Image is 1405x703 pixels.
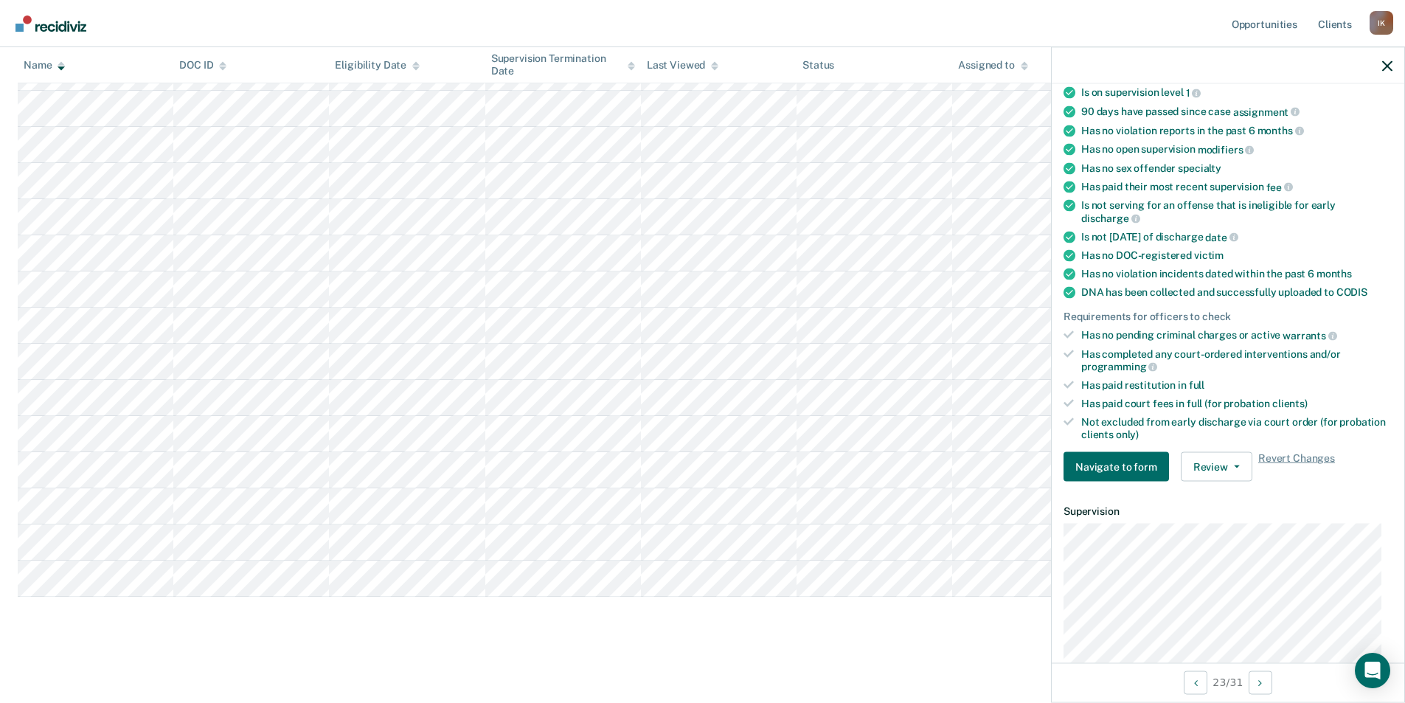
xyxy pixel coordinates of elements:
[15,15,86,32] img: Recidiviz
[1081,347,1392,373] div: Has completed any court-ordered interventions and/or
[958,59,1027,72] div: Assigned to
[1194,249,1224,261] span: victim
[1198,143,1255,155] span: modifiers
[1052,662,1404,702] div: 23 / 31
[1355,653,1390,688] div: Open Intercom Messenger
[1081,230,1392,243] div: Is not [DATE] of discharge
[491,52,635,77] div: Supervision Termination Date
[1081,379,1392,392] div: Has paid restitution in
[1064,452,1175,482] a: Navigate to form link
[1316,268,1352,280] span: months
[1081,162,1392,174] div: Has no sex offender
[1081,124,1392,137] div: Has no violation reports in the past 6
[1081,329,1392,342] div: Has no pending criminal charges or active
[1233,105,1300,117] span: assignment
[1081,415,1392,440] div: Not excluded from early discharge via court order (for probation clients
[24,59,65,72] div: Name
[1249,671,1272,694] button: Next Opportunity
[1370,11,1393,35] button: Profile dropdown button
[1181,452,1252,482] button: Review
[1186,87,1201,99] span: 1
[1064,505,1392,518] dt: Supervision
[1081,249,1392,262] div: Has no DOC-registered
[1081,86,1392,100] div: Is on supervision level
[1272,397,1308,409] span: clients)
[1081,143,1392,156] div: Has no open supervision
[1081,105,1392,118] div: 90 days have passed since case
[1336,286,1367,298] span: CODIS
[1258,452,1335,482] span: Revert Changes
[1116,428,1139,440] span: only)
[1184,671,1207,694] button: Previous Opportunity
[1064,452,1169,482] button: Navigate to form
[1205,231,1238,243] span: date
[1081,268,1392,280] div: Has no violation incidents dated within the past 6
[1081,397,1392,409] div: Has paid court fees in full (for probation
[1081,180,1392,193] div: Has paid their most recent supervision
[1081,361,1157,373] span: programming
[802,59,834,72] div: Status
[1081,199,1392,224] div: Is not serving for an offense that is ineligible for early
[1266,181,1293,193] span: fee
[1283,329,1337,341] span: warrants
[1257,125,1304,136] span: months
[1189,379,1204,391] span: full
[1064,311,1392,323] div: Requirements for officers to check
[335,59,420,72] div: Eligibility Date
[1370,11,1393,35] div: I K
[647,59,718,72] div: Last Viewed
[1178,162,1221,173] span: specialty
[179,59,226,72] div: DOC ID
[1081,212,1140,224] span: discharge
[1081,286,1392,299] div: DNA has been collected and successfully uploaded to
